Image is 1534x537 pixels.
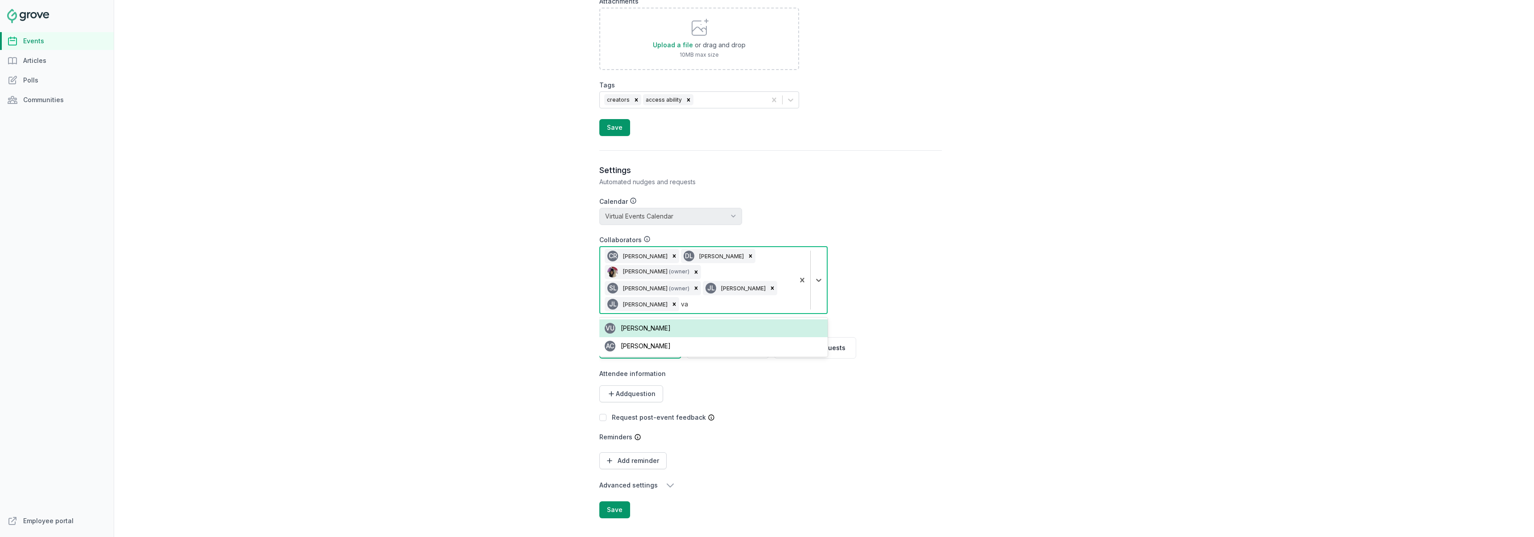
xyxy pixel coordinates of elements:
p: 10MB max size [653,51,746,58]
p: Automated nudges and requests [599,178,942,186]
span: JL [707,285,715,291]
span: CR [609,253,617,259]
button: Save [599,501,630,518]
p: or drag and drop [693,41,746,50]
label: Request post-event feedback [612,413,706,421]
span: Add question [616,389,656,398]
span: Advanced settings [599,481,658,490]
span: (owner) [669,285,689,292]
span: JL [609,301,617,307]
span: [PERSON_NAME] [699,253,744,260]
label: Reminders [599,433,632,442]
span: [PERSON_NAME] [623,253,668,260]
span: [PERSON_NAME] [621,324,671,332]
span: SL [609,285,617,291]
button: Addquestion [599,385,663,402]
button: Add reminder [599,452,667,469]
span: (owner) [669,268,689,275]
span: Upload a file [653,41,693,49]
div: access ability [643,94,684,106]
span: VU [606,325,614,331]
span: [PERSON_NAME] [621,342,671,350]
span: [PERSON_NAME] [623,285,668,292]
h3: Settings [599,165,942,176]
div: Calendar [599,197,742,206]
label: Tags [599,81,799,90]
label: Attendee information [599,369,856,378]
span: [PERSON_NAME] [623,301,668,308]
button: Advanced settings [599,480,856,491]
span: [PERSON_NAME] [721,285,766,292]
button: Save [599,119,630,136]
span: AC [606,343,614,349]
img: Grove [7,9,49,23]
span: DL [685,253,693,259]
div: Collaborators [599,235,828,244]
div: creators [604,94,631,106]
span: [PERSON_NAME] [623,268,668,275]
